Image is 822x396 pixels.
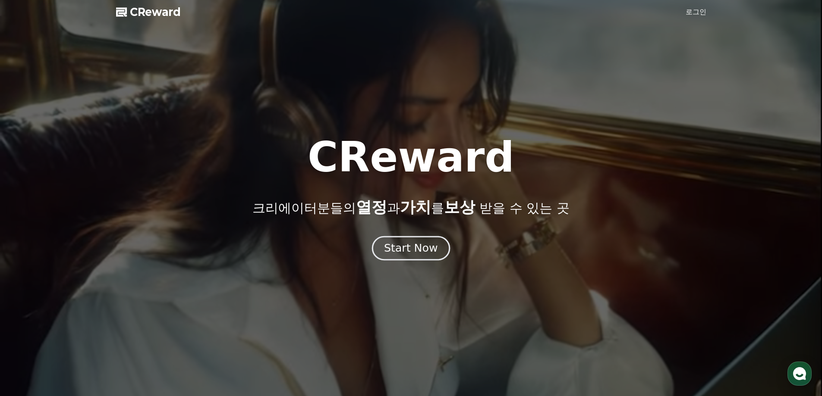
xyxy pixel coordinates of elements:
span: 가치 [400,198,431,216]
h1: CReward [308,137,514,178]
a: Start Now [374,245,448,253]
a: 홈 [3,273,57,295]
span: 홈 [27,286,32,293]
button: Start Now [372,236,450,260]
span: 대화 [79,287,89,293]
span: 보상 [444,198,475,216]
span: 설정 [133,286,144,293]
a: 설정 [111,273,166,295]
span: CReward [130,5,181,19]
a: 로그인 [686,7,706,17]
a: CReward [116,5,181,19]
div: Start Now [384,241,438,256]
a: 대화 [57,273,111,295]
p: 크리에이터분들의 과 를 받을 수 있는 곳 [252,199,569,216]
span: 열정 [356,198,387,216]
